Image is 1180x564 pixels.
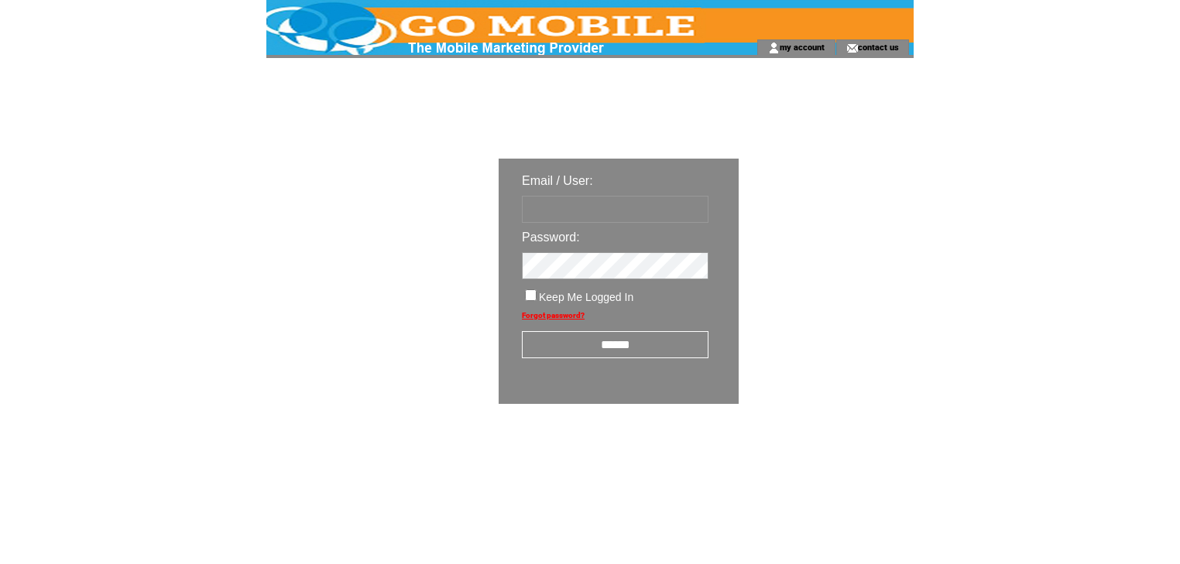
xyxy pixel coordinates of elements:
[522,311,585,320] a: Forgot password?
[846,42,858,54] img: contact_us_icon.gif;jsessionid=A93247B4A1B002E1C4157C759C3CA8E8
[768,42,780,54] img: account_icon.gif;jsessionid=A93247B4A1B002E1C4157C759C3CA8E8
[522,231,580,244] span: Password:
[780,42,825,52] a: my account
[784,443,861,462] img: transparent.png;jsessionid=A93247B4A1B002E1C4157C759C3CA8E8
[858,42,899,52] a: contact us
[522,174,593,187] span: Email / User:
[539,291,633,303] span: Keep Me Logged In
